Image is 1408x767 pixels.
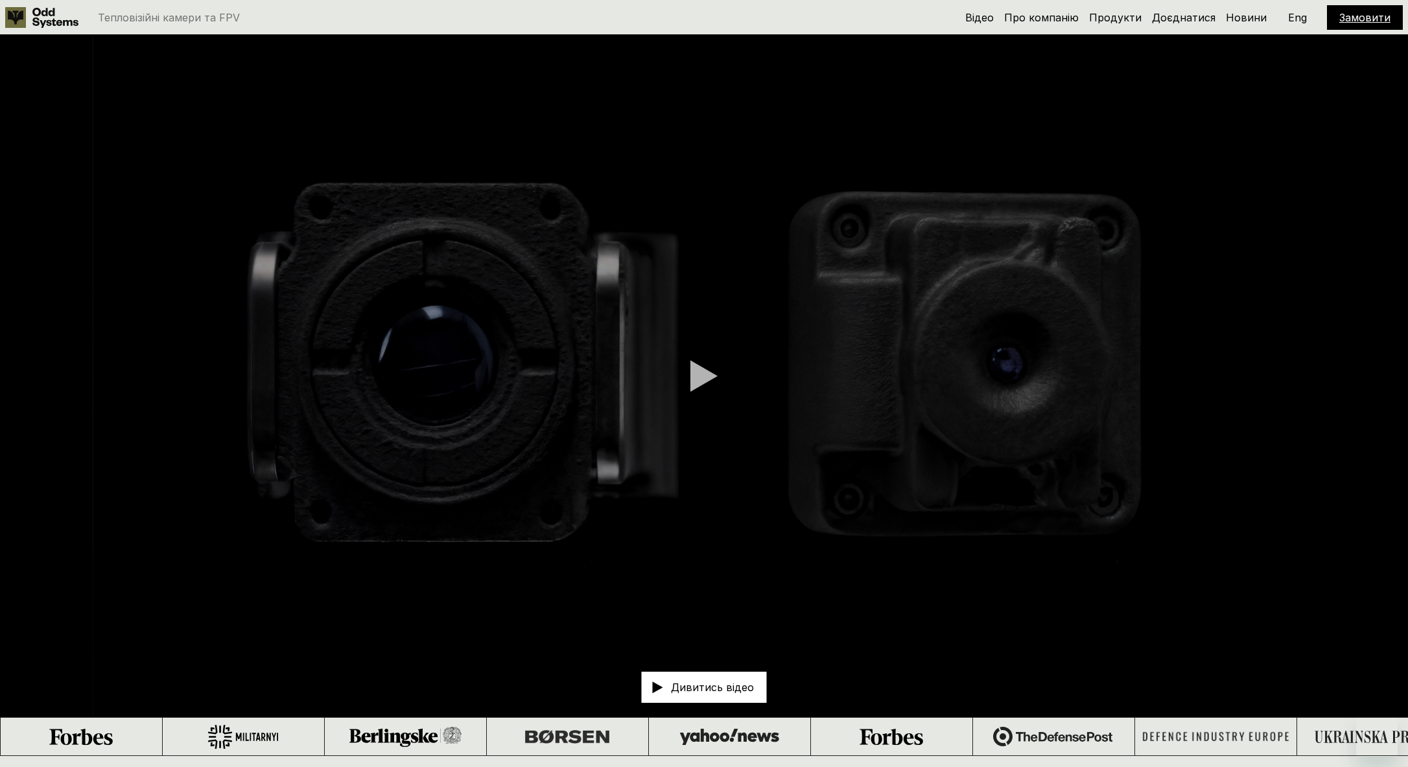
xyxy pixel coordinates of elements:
p: Тепловізійні камери та FPV [98,12,240,23]
a: Про компанію [1004,11,1079,24]
p: Eng [1288,12,1307,23]
a: Новини [1226,11,1267,24]
a: Продукти [1089,11,1142,24]
a: Доєднатися [1152,11,1215,24]
a: Замовити [1339,11,1390,24]
a: Відео [965,11,994,24]
iframe: Button to launch messaging window [1356,715,1398,757]
p: Дивитись відео [671,682,754,692]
